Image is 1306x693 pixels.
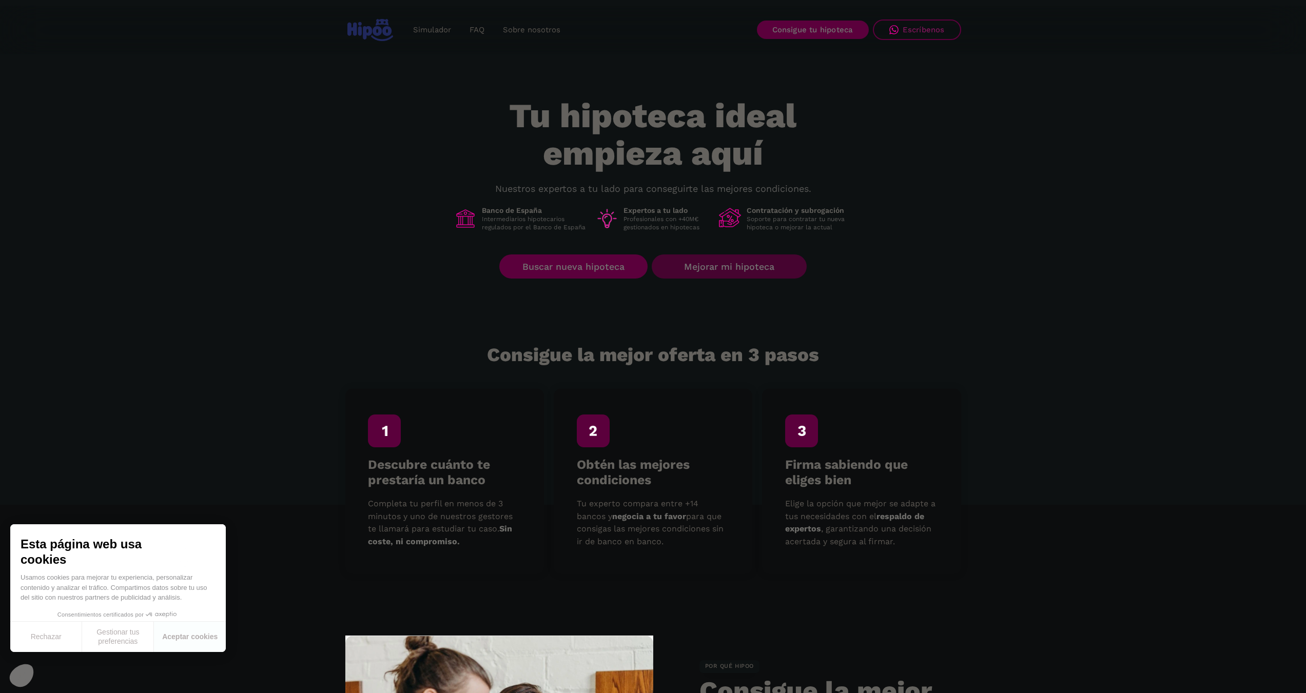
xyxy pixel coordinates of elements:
h4: Descubre cuánto te prestaría un banco [368,457,521,488]
a: FAQ [460,20,494,40]
p: Completa tu perfil en menos de 3 minutos y uno de nuestros gestores te llamará para estudiar tu c... [368,498,521,548]
a: Escríbenos [873,19,961,40]
p: Tu experto compara entre +14 bancos y para que consigas las mejores condiciones sin ir de banco e... [577,498,730,548]
a: Consigue tu hipoteca [757,21,869,39]
h4: Firma sabiendo que eliges bien [785,457,938,488]
a: Sobre nosotros [494,20,570,40]
p: Nuestros expertos a tu lado para conseguirte las mejores condiciones. [495,185,811,193]
div: Escríbenos [903,25,945,34]
div: POR QUÉ HIPOO [699,660,760,674]
a: home [345,15,396,45]
p: Intermediarios hipotecarios regulados por el Banco de España [482,215,588,231]
p: Soporte para contratar tu nueva hipoteca o mejorar la actual [747,215,852,231]
h1: Consigue la mejor oferta en 3 pasos [487,345,819,365]
h1: Tu hipoteca ideal empieza aquí [458,97,847,172]
p: Elige la opción que mejor se adapte a tus necesidades con el , garantizando una decisión acertada... [785,498,938,548]
a: Mejorar mi hipoteca [652,254,806,279]
strong: Sin coste, ni compromiso. [368,524,512,546]
a: Simulador [404,20,460,40]
a: Buscar nueva hipoteca [499,254,648,279]
h4: Obtén las mejores condiciones [577,457,730,488]
h1: Contratación y subrogación [747,206,852,215]
strong: negocia a tu favor [612,511,686,521]
h1: Banco de España [482,206,588,215]
h1: Expertos a tu lado [623,206,711,215]
p: Profesionales con +40M€ gestionados en hipotecas [623,215,711,231]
